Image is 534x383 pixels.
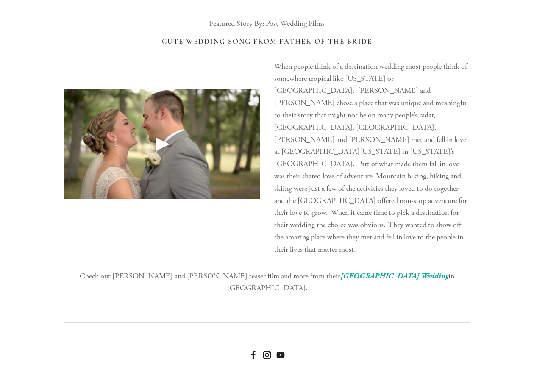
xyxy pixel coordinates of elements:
p: When people think of a destination wedding most people think of somewhere tropical like [US_STATE... [274,61,470,256]
div: Play [152,134,172,154]
a: [GEOGRAPHIC_DATA] Wedding [340,271,448,281]
em: [GEOGRAPHIC_DATA] Wedding [340,272,448,280]
a: Facebook [249,351,258,359]
p: Check out [PERSON_NAME] and [PERSON_NAME] teaser film and more from their in [GEOGRAPHIC_DATA]. [64,270,470,295]
h3: Cute Wedding Song from Father of the Bride [64,37,470,46]
a: Instagram [263,351,271,359]
a: YouTube [276,351,285,359]
p: Featured Story By: Post Wedding Films [64,18,470,30]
